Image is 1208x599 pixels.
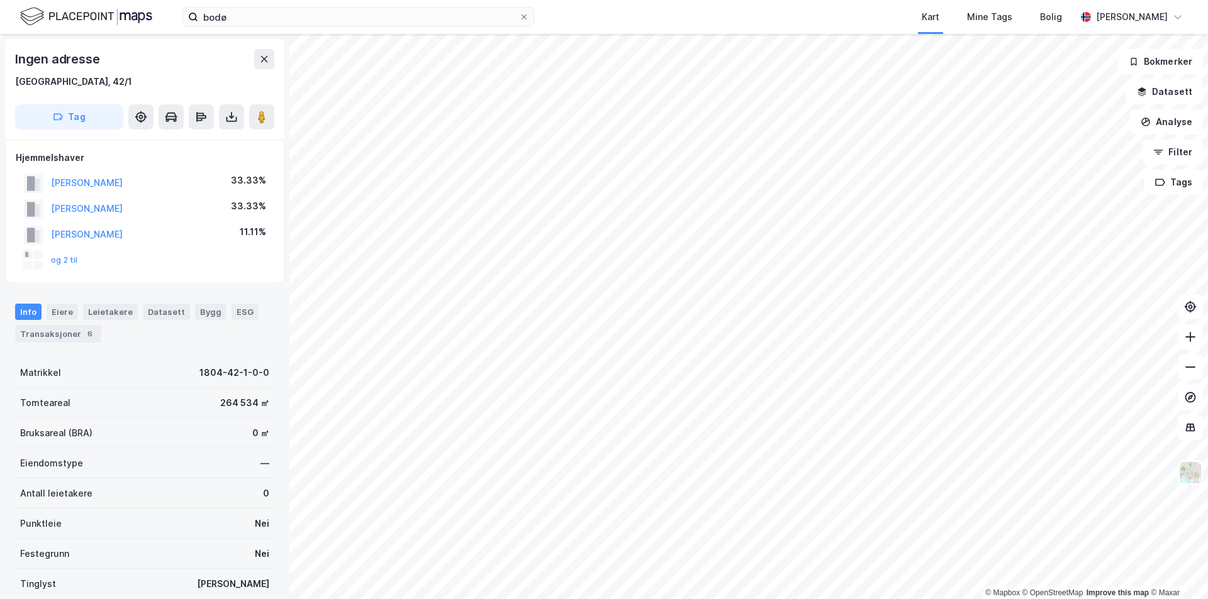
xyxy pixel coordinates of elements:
img: Z [1178,461,1202,485]
button: Analyse [1130,109,1203,135]
div: 33.33% [231,173,266,188]
div: Kontrollprogram for chat [1145,539,1208,599]
div: Eiere [47,304,78,320]
div: Leietakere [83,304,138,320]
div: Tomteareal [20,395,70,410]
div: Antall leietakere [20,486,92,501]
button: Bokmerker [1118,49,1203,74]
div: [PERSON_NAME] [197,576,269,591]
div: Bolig [1040,9,1062,25]
input: Søk på adresse, matrikkel, gårdeiere, leietakere eller personer [198,8,519,26]
div: Tinglyst [20,576,56,591]
div: 33.33% [231,199,266,214]
a: OpenStreetMap [1022,588,1083,597]
button: Datasett [1126,79,1203,104]
div: Kart [922,9,939,25]
div: Info [15,304,42,320]
div: Punktleie [20,516,62,531]
div: 264 534 ㎡ [220,395,269,410]
div: 0 [263,486,269,501]
div: Nei [255,516,269,531]
a: Improve this map [1087,588,1149,597]
div: [GEOGRAPHIC_DATA], 42/1 [15,74,132,89]
div: — [260,456,269,471]
div: Matrikkel [20,365,61,380]
div: Festegrunn [20,546,69,561]
div: 1804-42-1-0-0 [199,365,269,380]
div: Ingen adresse [15,49,102,69]
iframe: Chat Widget [1145,539,1208,599]
div: ESG [232,304,259,320]
button: Filter [1143,140,1203,165]
div: Bygg [195,304,226,320]
button: Tag [15,104,123,129]
div: 0 ㎡ [252,426,269,441]
div: Bruksareal (BRA) [20,426,92,441]
img: logo.f888ab2527a4732fd821a326f86c7f29.svg [20,6,152,28]
div: [PERSON_NAME] [1096,9,1168,25]
div: Datasett [143,304,190,320]
div: Eiendomstype [20,456,83,471]
div: 11.11% [240,224,266,239]
div: Transaksjoner [15,325,101,343]
button: Tags [1144,170,1203,195]
div: Mine Tags [967,9,1012,25]
a: Mapbox [985,588,1020,597]
div: 6 [84,327,96,340]
div: Nei [255,546,269,561]
div: Hjemmelshaver [16,150,274,165]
